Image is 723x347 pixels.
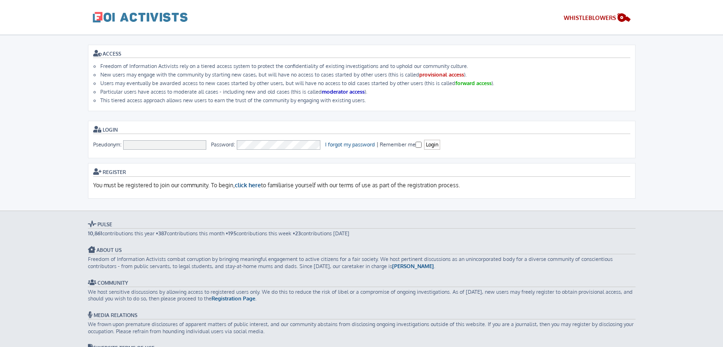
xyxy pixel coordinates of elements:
strong: moderator access [322,88,365,95]
li: New users may engage with the community by starting new cases, but will have no access to cases s... [100,71,630,78]
span: | [376,141,378,148]
h3: ACCESS [93,50,630,58]
li: Particular users have access to moderate all cases - including new and old cases (this is called ). [100,88,630,95]
li: Users may eventually be awarded access to new cases started by other users, but will have no acce... [100,80,630,87]
strong: 195 [228,230,236,237]
h3: Pulse [88,221,636,229]
a: click here [235,182,261,190]
p: We frown upon premature disclosures of apparent matters of public interest, and our community abs... [88,321,636,335]
p: You must be registered to join our community. To begin, to familiarise yourself with our terms of... [93,182,630,190]
h3: Community [88,279,636,287]
strong: 10,861 [88,230,102,237]
span: Password: [211,141,235,148]
strong: forward access [455,80,492,87]
a: [PERSON_NAME] [392,263,434,270]
li: Freedom of Information Activists rely on a tiered access system to protect the confidentiality of... [100,63,630,69]
h3: Register [93,168,630,177]
strong: 387 [158,230,167,237]
a: I forgot my password [325,141,375,148]
span: Pseudonym: [93,141,122,148]
label: Remember me [380,141,423,148]
a: Registration Page [212,295,255,302]
h3: About Us [88,246,636,254]
a: FOI Activists [93,5,188,29]
h3: Media Relations [88,311,636,319]
a: Whistleblowers [564,12,631,25]
p: We host sensitive discussions by allowing access to registered users only. We do this to reduce t... [88,289,636,302]
input: Pseudonym: [123,140,207,150]
p: Freedom of Information Activists combat corruption by bringing meaningful engagement to active ci... [88,256,636,270]
p: contributions this year • contributions this month • contributions this week • contributions [DATE] [88,230,636,237]
strong: 23 [295,230,301,237]
input: Remember me [415,142,422,148]
strong: provisional access [419,71,464,78]
input: Password: [237,140,320,150]
h3: Login [93,126,630,134]
span: WHISTLEBLOWERS [564,14,616,21]
input: Login [424,140,440,150]
li: This tiered access approach allows new users to earn the trust of the community by engaging with ... [100,97,630,104]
